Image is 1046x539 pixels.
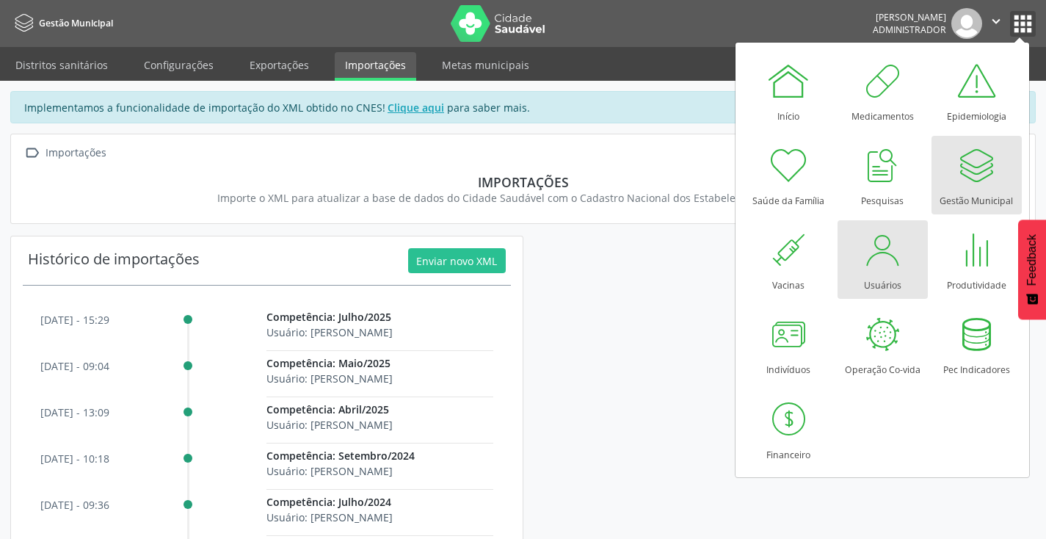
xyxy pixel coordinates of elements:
[838,136,928,214] a: Pesquisas
[266,309,493,325] p: Competência: Julho/2025
[408,248,506,273] button: Enviar novo XML
[838,220,928,299] a: Usuários
[931,136,1022,214] a: Gestão Municipal
[838,51,928,130] a: Medicamentos
[239,52,319,78] a: Exportações
[40,497,109,513] p: [DATE] - 09:36
[266,464,393,478] span: Usuário: [PERSON_NAME]
[39,17,113,29] span: Gestão Municipal
[388,101,444,115] u: Clique aqui
[266,494,493,510] p: Competência: Julho/2024
[744,51,834,130] a: Início
[385,100,447,115] a: Clique aqui
[744,305,834,383] a: Indivíduos
[1025,234,1039,286] span: Feedback
[40,358,109,374] p: [DATE] - 09:04
[10,91,1036,123] div: Implementamos a funcionalidade de importação do XML obtido no CNES! para saber mais.
[40,312,109,328] p: [DATE] - 15:29
[32,190,1014,206] div: Importe o XML para atualizar a base de dados do Cidade Saudável com o Cadastro Nacional dos Estab...
[982,8,1010,39] button: 
[266,355,493,371] p: Competência: Maio/2025
[931,51,1022,130] a: Epidemiologia
[21,142,43,164] i: 
[10,11,113,35] a: Gestão Municipal
[744,390,834,469] a: Financeiro
[266,372,393,386] span: Usuário: [PERSON_NAME]
[432,52,540,78] a: Metas municipais
[744,136,834,214] a: Saúde da Família
[40,451,109,466] p: [DATE] - 10:18
[28,248,200,273] div: Histórico de importações
[931,305,1022,383] a: Pec Indicadores
[32,174,1014,190] div: Importações
[838,305,928,383] a: Operação Co-vida
[335,52,416,81] a: Importações
[931,220,1022,299] a: Produtividade
[744,220,834,299] a: Vacinas
[266,402,493,417] p: Competência: Abril/2025
[873,11,946,23] div: [PERSON_NAME]
[951,8,982,39] img: img
[266,325,393,339] span: Usuário: [PERSON_NAME]
[266,448,493,463] p: Competência: Setembro/2024
[134,52,224,78] a: Configurações
[1010,11,1036,37] button: apps
[40,405,109,420] p: [DATE] - 13:09
[266,418,393,432] span: Usuário: [PERSON_NAME]
[5,52,118,78] a: Distritos sanitários
[266,510,393,524] span: Usuário: [PERSON_NAME]
[1018,220,1046,319] button: Feedback - Mostrar pesquisa
[988,13,1004,29] i: 
[873,23,946,36] span: Administrador
[21,142,109,164] a:  Importações
[43,142,109,164] div: Importações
